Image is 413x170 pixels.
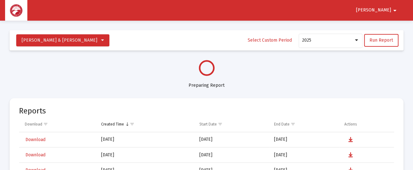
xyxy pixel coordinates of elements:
td: Column Created Time [97,117,195,132]
span: [PERSON_NAME] [356,8,391,13]
span: Download [25,152,45,158]
span: Show filter options for column 'Download' [43,122,48,126]
td: Column Actions [340,117,394,132]
span: Show filter options for column 'Start Date' [218,122,223,126]
td: [DATE] [195,132,270,147]
div: Preparing Report [10,76,403,89]
button: [PERSON_NAME] [348,4,406,17]
td: [DATE] [270,147,340,163]
span: Show filter options for column 'Created Time' [130,122,134,126]
td: Column End Date [270,117,340,132]
button: [PERSON_NAME] & [PERSON_NAME] [16,34,109,46]
div: [DATE] [101,152,190,158]
td: Column Start Date [195,117,270,132]
div: Start Date [199,122,217,127]
span: Run Report [369,37,393,43]
span: Select Custom Period [248,37,292,43]
td: [DATE] [195,147,270,163]
div: Created Time [101,122,124,127]
div: [DATE] [101,136,190,143]
span: Show filter options for column 'End Date' [291,122,295,126]
mat-card-title: Reports [19,108,46,114]
img: Dashboard [10,4,23,17]
div: End Date [274,122,290,127]
td: Column Download [19,117,97,132]
button: Run Report [364,34,398,47]
div: Actions [344,122,357,127]
span: [PERSON_NAME] & [PERSON_NAME] [22,37,97,43]
span: Download [25,137,45,142]
div: Download [25,122,42,127]
mat-icon: arrow_drop_down [391,4,399,17]
span: 2025 [302,37,311,43]
td: [DATE] [270,132,340,147]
